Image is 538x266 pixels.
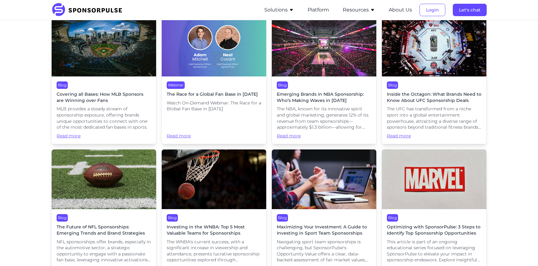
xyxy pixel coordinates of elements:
span: Read more [167,115,261,139]
div: Blog [277,214,288,222]
button: Resources [343,6,375,14]
span: The WNBA's current success, with a significant increase in viewership and attendance, presents lu... [167,239,261,263]
span: Covering all Bases: How MLB Sponsors are Winning over Fans [57,91,151,103]
span: The NBA, known for its innovative spirit and global marketing, generates 12% of its revenue from ... [277,106,371,130]
div: Blog [167,214,178,222]
a: Let's chat [453,7,487,13]
img: Photo by Markus Spiske courtesy of Unsplash [162,149,266,209]
span: Emerging Brands in NBA Sponsorship: Who’s Making Waves in [DATE] [277,91,371,103]
span: Optimizing with SponsorPulse: 3 Steps to Identify Top Sponsorship Opportunities [387,224,481,236]
img: SponsorPulse [51,3,127,17]
img: Photo by Headway [272,149,376,209]
button: Solutions [264,6,294,14]
button: Platform [308,6,329,14]
button: Login [420,4,445,16]
span: Maximizing Your Investment: A Guide to Investing in Sport Team Sponsorships [277,224,371,236]
span: Read more [387,133,481,139]
span: Read more [57,133,151,139]
span: Watch On-Demand Webinar: The Race for a Blobal Fan Base in [DATE] [167,100,261,112]
span: The UFC has transformed from a niche sport into a global entertainment powerhouse, attracting a d... [387,106,481,130]
button: Let's chat [453,4,487,16]
img: Photo by JC Gellidon courtesy of Unsplash [272,17,376,76]
span: Inside the Octagon: What Brands Need to Know About UFC Sponsorship Deals [387,91,481,103]
span: The Future of NFL Sponsorships: Emerging Trends and Brand Strategies [57,224,151,236]
span: The Race for a Global Fan Base in [DATE] [167,91,261,98]
a: Login [420,7,445,13]
a: BlogInside the Octagon: What Brands Need to Know About UFC Sponsorship DealsThe UFC has transform... [382,16,487,144]
img: Getty Images courtesy of ufc.com https://www.ufc.com/octagon [382,17,486,76]
a: BlogEmerging Brands in NBA Sponsorship: Who’s Making Waves in [DATE]The NBA, known for its innova... [271,16,377,144]
a: BlogCovering all Bases: How MLB Sponsors are Winning over FansMLB provides a steady stream of spo... [51,16,156,144]
span: NFL sponsorships offer brands, especially in the automotive sector, a strategic opportunity to en... [57,239,151,263]
div: Blog [387,81,398,89]
a: About Us [389,7,412,13]
img: Photo curtesy of Unsplash, Dave Adamson [52,149,156,209]
span: Navigating sport team sponsorships is challenging, but SponsorPulse's Opportunity Value offers a ... [277,239,371,263]
div: Blog [387,214,398,222]
div: Blog [277,81,288,89]
a: Platform [308,7,329,13]
img: Photo by Jeshoots via Unsplash [382,149,486,209]
iframe: Chat Widget [507,236,538,266]
button: About Us [389,6,412,14]
span: Investing in the WNBA: Top 5 Most Valuable Teams for Sponsorships [167,224,261,236]
div: Webinar [167,81,185,89]
span: Read more [277,133,371,139]
img: Photo by Derek Story courtesy of Unsplash [52,17,156,76]
span: This article is part of an ongoing educational series focused on leveraging SponsorPulse to eleva... [387,239,481,263]
div: Blog [57,81,68,89]
div: Blog [57,214,68,222]
a: WebinarThe Race for a Global Fan Base in [DATE]Watch On-Demand Webinar: The Race for a Blobal Fan... [161,16,267,144]
span: MLB provides a steady stream of sponsorship exposure, offering brands unique opportunities to con... [57,106,151,130]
